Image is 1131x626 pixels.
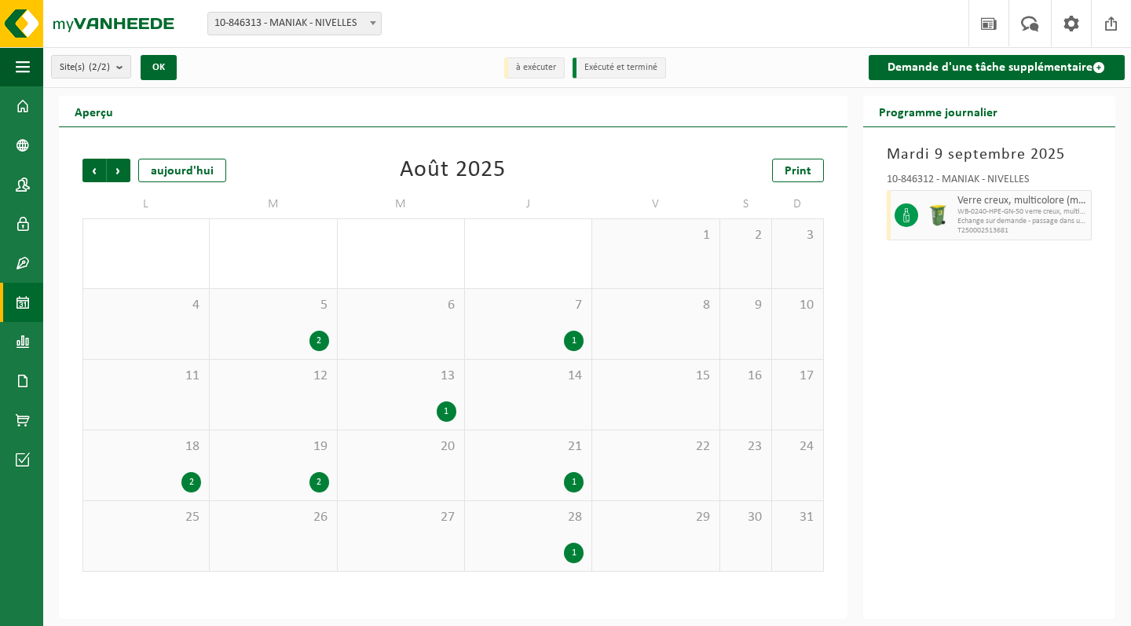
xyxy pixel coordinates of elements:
[600,297,711,314] span: 8
[785,165,811,178] span: Print
[728,509,763,526] span: 30
[473,297,584,314] span: 7
[780,227,815,244] span: 3
[437,401,456,422] div: 1
[780,297,815,314] span: 10
[887,174,1092,190] div: 10-846312 - MANIAK - NIVELLES
[780,368,815,385] span: 17
[504,57,565,79] li: à exécuter
[60,56,110,79] span: Site(s)
[218,438,328,456] span: 19
[957,207,1087,217] span: WB-0240-HPE-GN-50 verre creux, multicolore (ménager)
[82,159,106,182] span: Précédent
[592,190,719,218] td: V
[218,509,328,526] span: 26
[91,438,201,456] span: 18
[728,438,763,456] span: 23
[218,297,328,314] span: 5
[346,297,456,314] span: 6
[210,190,337,218] td: M
[400,159,506,182] div: Août 2025
[728,368,763,385] span: 16
[600,227,711,244] span: 1
[89,62,110,72] count: (2/2)
[772,190,824,218] td: D
[780,509,815,526] span: 31
[338,190,465,218] td: M
[218,368,328,385] span: 12
[564,543,584,563] div: 1
[780,438,815,456] span: 24
[346,509,456,526] span: 27
[207,12,382,35] span: 10-846313 - MANIAK - NIVELLES
[600,438,711,456] span: 22
[82,190,210,218] td: L
[346,368,456,385] span: 13
[869,55,1125,80] a: Demande d'une tâche supplémentaire
[181,472,201,492] div: 2
[863,96,1013,126] h2: Programme journalier
[564,331,584,351] div: 1
[346,438,456,456] span: 20
[309,472,329,492] div: 2
[573,57,666,79] li: Exécuté et terminé
[600,368,711,385] span: 15
[564,472,584,492] div: 1
[138,159,226,182] div: aujourd'hui
[473,368,584,385] span: 14
[91,368,201,385] span: 11
[957,195,1087,207] span: Verre creux, multicolore (ménager)
[473,438,584,456] span: 21
[91,509,201,526] span: 25
[720,190,772,218] td: S
[772,159,824,182] a: Print
[473,509,584,526] span: 28
[51,55,131,79] button: Site(s)(2/2)
[957,226,1087,236] span: T250002513681
[926,203,950,227] img: WB-0240-HPE-GN-50
[887,143,1092,167] h3: Mardi 9 septembre 2025
[728,297,763,314] span: 9
[141,55,177,80] button: OK
[309,331,329,351] div: 2
[107,159,130,182] span: Suivant
[465,190,592,218] td: J
[728,227,763,244] span: 2
[957,217,1087,226] span: Echange sur demande - passage dans une tournée fixe (traitement inclus)
[59,96,129,126] h2: Aperçu
[91,297,201,314] span: 4
[600,509,711,526] span: 29
[208,13,381,35] span: 10-846313 - MANIAK - NIVELLES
